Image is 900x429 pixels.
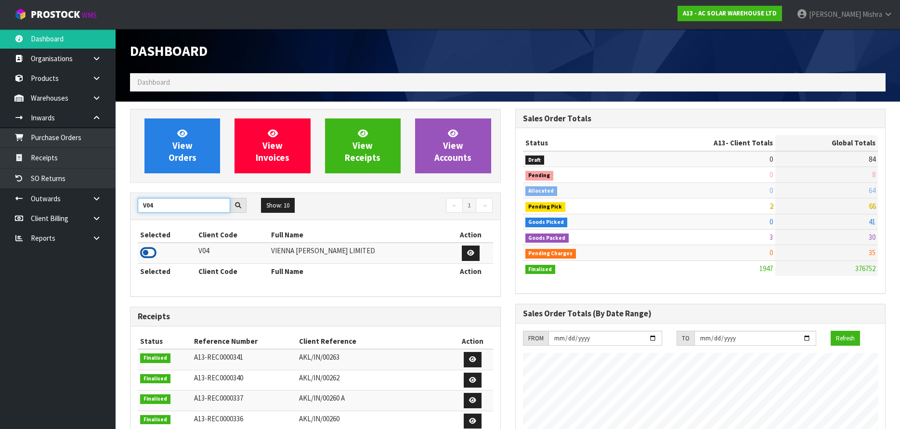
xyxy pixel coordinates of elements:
a: A13 - AC SOLAR WAREHOUSE LTD [678,6,782,21]
span: A13-REC0000337 [194,393,243,403]
span: 0 [770,170,773,179]
span: 0 [770,248,773,257]
span: 376752 [855,264,875,273]
span: 35 [869,248,875,257]
span: 64 [869,186,875,195]
span: AKL/IN/00263 [299,352,339,362]
span: View Accounts [434,128,471,164]
span: Dashboard [130,42,208,60]
span: 30 [869,233,875,242]
span: 1947 [759,264,773,273]
th: Client Code [196,263,269,279]
span: AKL/IN/00260 [299,414,339,423]
span: Finalised [525,265,556,274]
span: 41 [869,217,875,226]
span: View Orders [169,128,196,164]
span: 3 [770,233,773,242]
button: Show: 10 [261,198,295,213]
span: Finalised [140,415,170,425]
a: ViewOrders [144,118,220,173]
th: Selected [138,227,196,243]
span: Finalised [140,353,170,363]
td: V04 [196,243,269,263]
th: Action [449,227,493,243]
span: ProStock [31,8,80,21]
span: A13-REC0000340 [194,373,243,382]
small: WMS [82,11,97,20]
span: 84 [869,155,875,164]
input: Search clients [138,198,230,213]
a: ViewReceipts [325,118,401,173]
span: A13-REC0000341 [194,352,243,362]
span: [PERSON_NAME] [809,10,861,19]
span: 2 [770,201,773,210]
span: 0 [770,186,773,195]
span: Mishra [862,10,882,19]
span: AKL/IN/00262 [299,373,339,382]
span: Pending Pick [525,202,566,212]
a: ViewInvoices [235,118,310,173]
span: Goods Picked [525,218,568,227]
nav: Page navigation [323,198,493,215]
strong: A13 - AC SOLAR WAREHOUSE LTD [683,9,777,17]
h3: Sales Order Totals [523,114,878,123]
span: Allocated [525,186,558,196]
a: → [476,198,493,213]
th: Reference Number [192,334,297,349]
span: View Receipts [345,128,380,164]
span: 0 [770,155,773,164]
th: Status [523,135,640,151]
span: AKL/IN/00260 A [299,393,345,403]
span: Pending [525,171,554,181]
th: Client Code [196,227,269,243]
th: Global Totals [775,135,878,151]
td: VIENNA [PERSON_NAME] LIMITED [269,243,449,263]
th: Selected [138,263,196,279]
h3: Receipts [138,312,493,321]
th: Full Name [269,263,449,279]
span: 8 [872,170,875,179]
th: - Client Totals [640,135,775,151]
button: Refresh [831,331,860,346]
th: Full Name [269,227,449,243]
h3: Sales Order Totals (By Date Range) [523,309,878,318]
a: 1 [462,198,476,213]
span: A13 [714,138,726,147]
th: Action [452,334,493,349]
span: 66 [869,201,875,210]
span: Finalised [140,394,170,404]
span: Draft [525,156,545,165]
span: 0 [770,217,773,226]
th: Status [138,334,192,349]
span: Pending Charges [525,249,576,259]
span: View Invoices [256,128,289,164]
img: cube-alt.png [14,8,26,20]
span: Finalised [140,374,170,384]
span: Goods Packed [525,234,569,243]
th: Client Reference [297,334,452,349]
div: FROM [523,331,548,346]
span: Dashboard [137,78,170,87]
span: A13-REC0000336 [194,414,243,423]
th: Action [449,263,493,279]
a: ViewAccounts [415,118,491,173]
div: TO [677,331,694,346]
a: ← [446,198,463,213]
